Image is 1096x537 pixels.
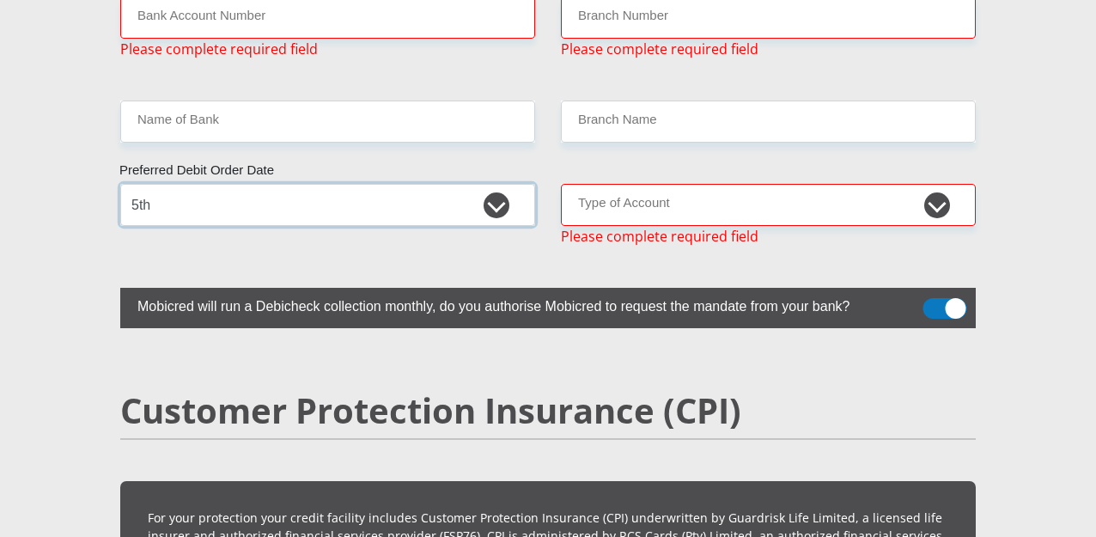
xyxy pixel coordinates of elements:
[120,288,890,321] label: Mobicred will run a Debicheck collection monthly, do you authorise Mobicred to request the mandat...
[120,39,318,59] span: Please complete required field
[561,226,758,247] span: Please complete required field
[561,101,976,143] input: Branch Name
[561,39,758,59] span: Please complete required field
[120,390,976,431] h2: Customer Protection Insurance (CPI)
[120,101,535,143] input: Name of Bank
